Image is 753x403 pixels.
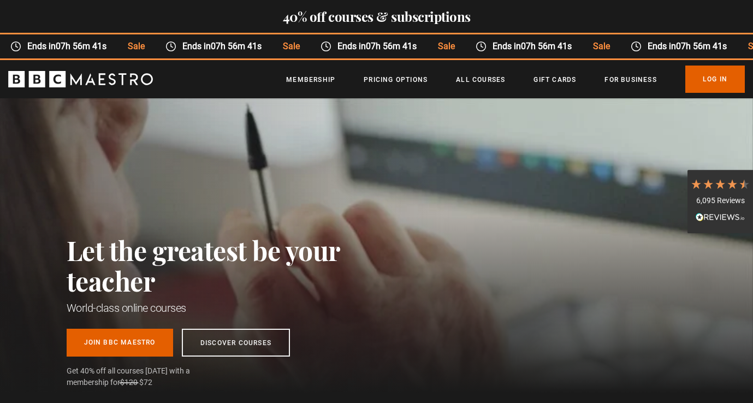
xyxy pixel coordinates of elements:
[687,170,753,233] div: 6,095 ReviewsRead All Reviews
[690,212,750,225] div: Read All Reviews
[696,213,745,221] img: REVIEWS.io
[690,195,750,206] div: 6,095 Reviews
[364,74,428,85] a: Pricing Options
[210,41,261,51] time: 07h 56m 41s
[641,40,737,53] span: Ends in
[604,74,656,85] a: For business
[271,40,309,53] span: Sale
[21,40,116,53] span: Ends in
[67,365,214,388] span: Get 40% off all courses [DATE] with a membership for
[139,378,152,387] span: $72
[67,235,389,296] h2: Let the greatest be your teacher
[685,66,745,93] a: Log In
[533,74,576,85] a: Gift Cards
[456,74,505,85] a: All Courses
[286,74,335,85] a: Membership
[55,41,106,51] time: 07h 56m 41s
[176,40,271,53] span: Ends in
[582,40,619,53] span: Sale
[365,41,416,51] time: 07h 56m 41s
[67,329,173,357] a: Join BBC Maestro
[520,41,571,51] time: 07h 56m 41s
[120,378,138,387] span: $120
[426,40,464,53] span: Sale
[690,178,750,190] div: 4.7 Stars
[8,71,153,87] svg: BBC Maestro
[675,41,726,51] time: 07h 56m 41s
[67,300,389,316] h1: World-class online courses
[182,329,290,357] a: Discover Courses
[331,40,426,53] span: Ends in
[116,40,154,53] span: Sale
[486,40,582,53] span: Ends in
[286,66,745,93] nav: Primary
